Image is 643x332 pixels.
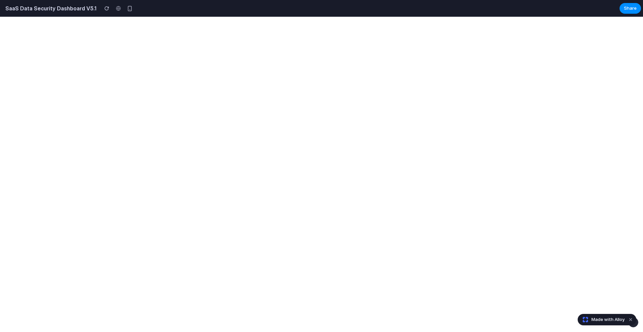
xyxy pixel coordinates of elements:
[578,316,625,323] a: Made with Alloy
[3,4,96,12] h2: SaaS Data Security Dashboard V5.1
[620,3,641,14] button: Share
[624,5,637,12] span: Share
[627,316,635,324] button: Dismiss watermark
[591,316,625,323] span: Made with Alloy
